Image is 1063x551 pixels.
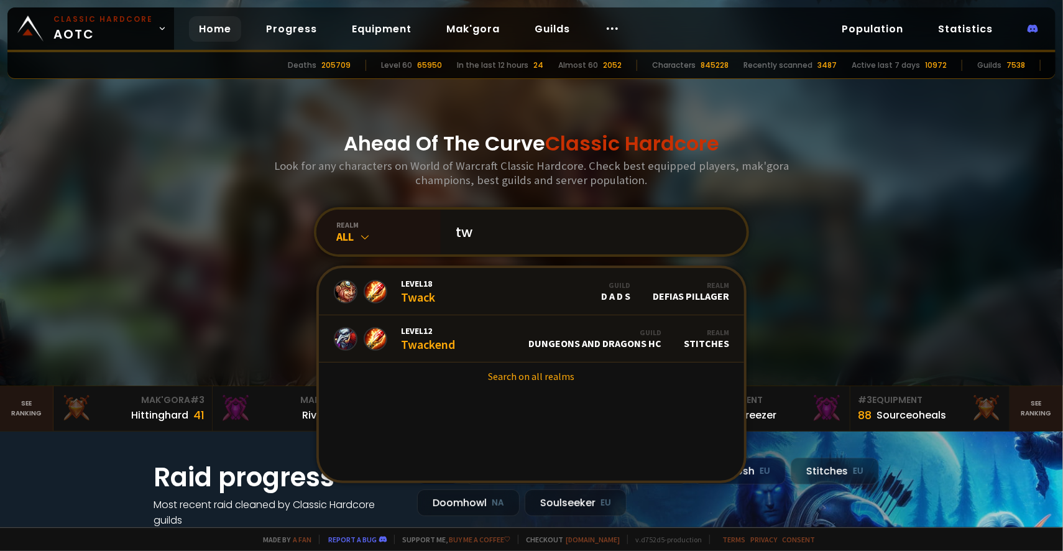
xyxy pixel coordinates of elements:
div: Level 60 [381,60,412,71]
span: # 3 [858,394,872,406]
a: Report a bug [328,535,377,544]
div: Realm [653,280,729,290]
div: Twack [401,278,435,305]
a: a fan [293,535,311,544]
span: AOTC [53,14,153,44]
small: EU [760,465,770,478]
div: Doomhowl [417,489,520,516]
span: Classic Hardcore [545,129,719,157]
div: Almost 60 [558,60,598,71]
small: Classic Hardcore [53,14,153,25]
small: EU [853,465,863,478]
h1: Raid progress [154,458,402,497]
div: Stitches [791,458,879,484]
div: Guild [528,328,661,337]
span: Made by [255,535,311,544]
div: 41 [193,407,205,424]
a: Home [189,16,241,42]
div: Equipment [699,394,843,407]
h1: Ahead Of The Curve [344,129,719,159]
div: Guilds [977,60,1001,71]
div: D A D S [601,280,630,302]
span: v. d752d5 - production [627,535,702,544]
a: Guilds [525,16,580,42]
a: Equipment [342,16,421,42]
a: Progress [256,16,327,42]
div: Active last 7 days [852,60,920,71]
div: 2052 [603,60,622,71]
a: Level12TwackendGuildDungeons and Dragons HCRealmStitches [319,315,744,363]
div: Mak'Gora [61,394,205,407]
a: Statistics [928,16,1003,42]
span: # 3 [190,394,205,406]
div: 205709 [321,60,351,71]
div: In the last 12 hours [457,60,528,71]
div: 24 [533,60,543,71]
a: Buy me a coffee [449,535,510,544]
a: #2Equipment88Notafreezer [691,386,851,431]
div: Sourceoheals [877,407,946,423]
div: Stitches [684,328,729,350]
a: Population [832,16,913,42]
div: All [336,229,441,244]
a: Mak'Gora#2Rivench100 [213,386,372,431]
div: Dungeons and Dragons HC [528,328,661,350]
div: Soulseeker [525,489,627,516]
div: Mak'Gora [220,394,364,407]
a: Classic HardcoreAOTC [7,7,174,50]
a: Mak'gora [436,16,510,42]
div: realm [336,220,441,229]
a: Search on all realms [319,363,744,390]
a: Level18TwackGuildD A D SRealmDefias Pillager [319,268,744,315]
span: Level 12 [401,325,455,336]
h4: Most recent raid cleaned by Classic Hardcore guilds [154,497,402,528]
a: #3Equipment88Sourceoheals [850,386,1010,431]
div: Notafreezer [717,407,777,423]
a: Privacy [750,535,777,544]
h3: Look for any characters on World of Warcraft Classic Hardcore. Check best equipped players, mak'g... [269,159,794,187]
div: Deaths [288,60,316,71]
div: 10972 [925,60,947,71]
small: EU [601,497,611,509]
div: 65950 [417,60,442,71]
span: Support me, [394,535,510,544]
div: Characters [652,60,696,71]
div: 3487 [817,60,837,71]
a: [DOMAIN_NAME] [566,535,620,544]
div: Recently scanned [743,60,812,71]
div: Hittinghard [131,407,188,423]
input: Search a character... [448,210,732,254]
div: 88 [858,407,872,424]
div: Equipment [858,394,1002,407]
a: Consent [782,535,815,544]
div: Rivench [303,407,342,423]
span: Level 18 [401,278,435,289]
a: Terms [722,535,745,544]
a: Mak'Gora#3Hittinghard41 [53,386,213,431]
div: 845228 [701,60,729,71]
div: Twackend [401,325,455,352]
small: NA [492,497,504,509]
div: 7538 [1006,60,1025,71]
div: Guild [601,280,630,290]
span: Checkout [518,535,620,544]
div: Defias Pillager [653,280,729,302]
div: Realm [684,328,729,337]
